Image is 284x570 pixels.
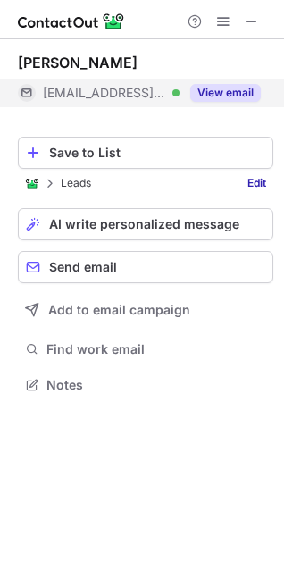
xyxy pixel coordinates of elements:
button: Notes [18,373,273,398]
button: Reveal Button [190,84,261,102]
img: ContactOut [25,176,39,190]
span: Find work email [46,341,266,357]
a: Edit [240,174,273,192]
button: Save to List [18,137,273,169]
button: Send email [18,251,273,283]
p: Leads [61,177,91,189]
div: Save to List [49,146,265,160]
button: Add to email campaign [18,294,273,326]
span: AI write personalized message [49,217,239,231]
span: [EMAIL_ADDRESS][DOMAIN_NAME] [43,85,166,101]
button: Find work email [18,337,273,362]
img: ContactOut v5.3.10 [18,11,125,32]
div: [PERSON_NAME] [18,54,138,71]
button: AI write personalized message [18,208,273,240]
span: Send email [49,260,117,274]
span: Notes [46,377,266,393]
span: Add to email campaign [48,303,190,317]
